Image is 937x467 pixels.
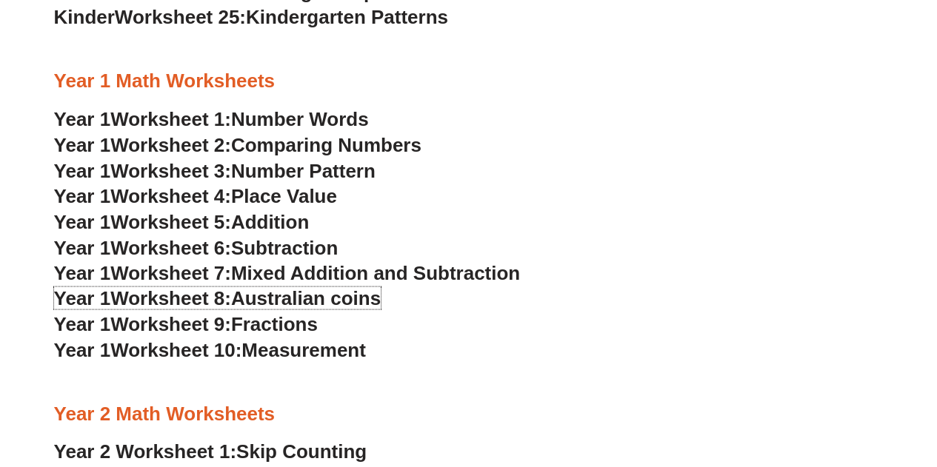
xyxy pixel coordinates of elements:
span: Worksheet 25: [115,6,246,28]
span: Number Words [231,107,369,130]
a: Year 1Worksheet 2:Comparing Numbers [54,133,421,155]
span: Mixed Addition and Subtraction [231,261,520,283]
span: Year 2 Worksheet 1: [54,440,237,462]
span: Worksheet 6: [110,236,231,258]
span: Kinder [54,6,115,28]
a: Year 1Worksheet 6:Subtraction [54,236,339,258]
a: Year 1Worksheet 1:Number Words [54,107,369,130]
span: Worksheet 7: [110,261,231,283]
a: Year 2 Worksheet 1:Skip Counting [54,440,367,462]
span: Australian coins [231,286,381,309]
span: Worksheet 10: [110,338,241,360]
span: Measurement [241,338,366,360]
span: Worksheet 8: [110,286,231,309]
span: Addition [231,210,309,232]
iframe: Chat Widget [690,300,937,467]
span: Skip Counting [236,440,367,462]
span: Fractions [231,312,318,335]
span: Worksheet 3: [110,159,231,181]
a: Year 1Worksheet 10:Measurement [54,338,366,360]
a: Year 1Worksheet 3:Number Pattern [54,159,376,181]
span: Worksheet 2: [110,133,231,155]
h3: Year 1 Math Worksheets [54,69,884,94]
span: Worksheet 1: [110,107,231,130]
span: Worksheet 4: [110,184,231,206]
a: Year 1Worksheet 7:Mixed Addition and Subtraction [54,261,521,283]
a: Year 1Worksheet 4:Place Value [54,184,337,206]
h3: Year 2 Math Worksheets [54,401,884,426]
span: Comparing Numbers [231,133,421,155]
span: Number Pattern [231,159,376,181]
span: Worksheet 9: [110,312,231,335]
span: Place Value [231,184,337,206]
a: Year 1Worksheet 9:Fractions [54,312,318,335]
a: Year 1Worksheet 5:Addition [54,210,310,232]
span: Kindergarten Patterns [246,6,448,28]
a: Year 1Worksheet 8:Australian coins [54,286,381,309]
span: Subtraction [231,236,338,258]
span: Worksheet 5: [110,210,231,232]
